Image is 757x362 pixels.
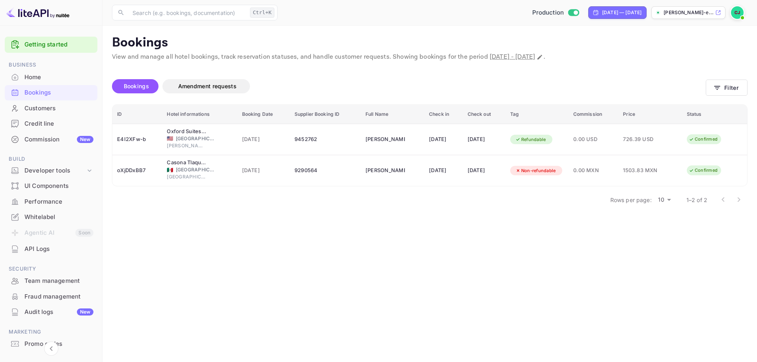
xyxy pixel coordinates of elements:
[167,136,173,141] span: United States of America
[176,135,215,142] span: [GEOGRAPHIC_DATA]
[176,166,215,173] span: [GEOGRAPHIC_DATA]
[623,166,662,175] span: 1503.83 MXN
[112,35,748,51] p: Bookings
[5,116,97,131] a: Credit line
[295,164,356,177] div: 9290564
[5,85,97,100] div: Bookings
[5,241,97,257] div: API Logs
[24,119,93,128] div: Credit line
[167,173,206,180] span: [GEOGRAPHIC_DATA]
[684,134,723,144] div: Confirmed
[24,277,93,286] div: Team management
[573,166,614,175] span: 0.00 MXN
[6,6,69,19] img: LiteAPI logo
[5,164,97,178] div: Developer tools
[5,304,97,319] a: Audit logsNew
[5,85,97,100] a: Bookings
[5,241,97,256] a: API Logs
[250,7,274,18] div: Ctrl+K
[124,83,149,89] span: Bookings
[5,273,97,288] a: Team management
[290,105,361,124] th: Supplier Booking ID
[24,40,93,49] a: Getting started
[618,105,682,124] th: Price
[365,133,405,146] div: Mauricio Silva
[468,133,501,146] div: [DATE]
[5,194,97,210] div: Performance
[24,340,93,349] div: Promo codes
[424,105,463,124] th: Check in
[5,155,97,163] span: Build
[77,136,93,143] div: New
[5,37,97,53] div: Getting started
[112,105,747,186] table: booking table
[5,210,97,225] div: Whitelabel
[5,101,97,115] a: Customers
[5,336,97,351] a: Promo codes
[167,142,206,149] span: [PERSON_NAME]
[24,166,86,175] div: Developer tools
[167,128,206,136] div: Oxford Suites Redding
[178,83,237,89] span: Amendment requests
[536,53,544,61] button: Change date range
[162,105,237,124] th: Hotel informations
[167,167,173,173] span: Mexico
[510,135,551,145] div: Refundable
[24,135,93,144] div: Commission
[429,133,458,146] div: [DATE]
[295,133,356,146] div: 9452762
[117,133,157,146] div: E4I2XFw-b
[5,210,97,224] a: Whitelabel
[684,165,723,175] div: Confirmed
[5,132,97,147] a: CommissionNew
[24,292,93,301] div: Fraud management
[5,101,97,116] div: Customers
[5,70,97,85] div: Home
[5,273,97,289] div: Team management
[44,342,58,356] button: Collapse navigation
[682,105,748,124] th: Status
[5,289,97,304] div: Fraud management
[429,164,458,177] div: [DATE]
[112,52,748,62] p: View and manage all hotel bookings, track reservation statuses, and handle customer requests. Sho...
[5,178,97,194] div: UI Components
[24,104,93,113] div: Customers
[365,164,405,177] div: Gloria Adriana Ramirez Guadarrama
[573,135,614,144] span: 0.00 USD
[77,308,93,316] div: New
[505,105,569,124] th: Tag
[529,8,582,17] div: Switch to Sandbox mode
[602,9,641,16] div: [DATE] — [DATE]
[5,61,97,69] span: Business
[569,105,619,124] th: Commission
[128,5,247,20] input: Search (e.g. bookings, documentation)
[5,289,97,304] a: Fraud management
[361,105,424,124] th: Full Name
[706,80,748,96] button: Filter
[623,135,662,144] span: 726.39 USD
[24,73,93,82] div: Home
[24,245,93,254] div: API Logs
[24,182,93,191] div: UI Components
[242,166,285,175] span: [DATE]
[117,164,157,177] div: oXjDDxBB7
[463,105,505,124] th: Check out
[242,135,285,144] span: [DATE]
[24,308,93,317] div: Audit logs
[5,194,97,209] a: Performance
[686,196,707,204] p: 1–2 of 2
[237,105,290,124] th: Booking Date
[5,328,97,336] span: Marketing
[468,164,501,177] div: [DATE]
[167,159,206,167] div: Casona Tlaquepaque Temazcal y Spa
[731,6,744,19] img: Carla Barrios Juarez
[5,336,97,352] div: Promo codes
[490,53,535,61] span: [DATE] - [DATE]
[5,265,97,273] span: Security
[24,88,93,97] div: Bookings
[24,197,93,206] div: Performance
[664,9,714,16] p: [PERSON_NAME]-e...
[24,213,93,222] div: Whitelabel
[5,116,97,132] div: Credit line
